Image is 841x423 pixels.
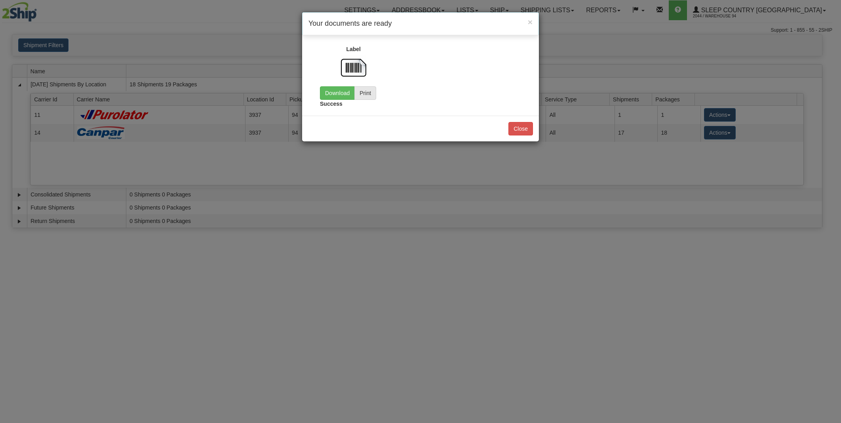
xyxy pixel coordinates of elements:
label: Success [320,100,342,108]
button: Close [528,18,533,26]
iframe: chat widget [823,171,840,252]
button: Close [508,122,533,135]
span: × [528,17,533,27]
a: Download [320,86,355,100]
label: Label [346,45,361,53]
h4: Your documents are ready [308,19,533,29]
button: Print [354,86,376,100]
